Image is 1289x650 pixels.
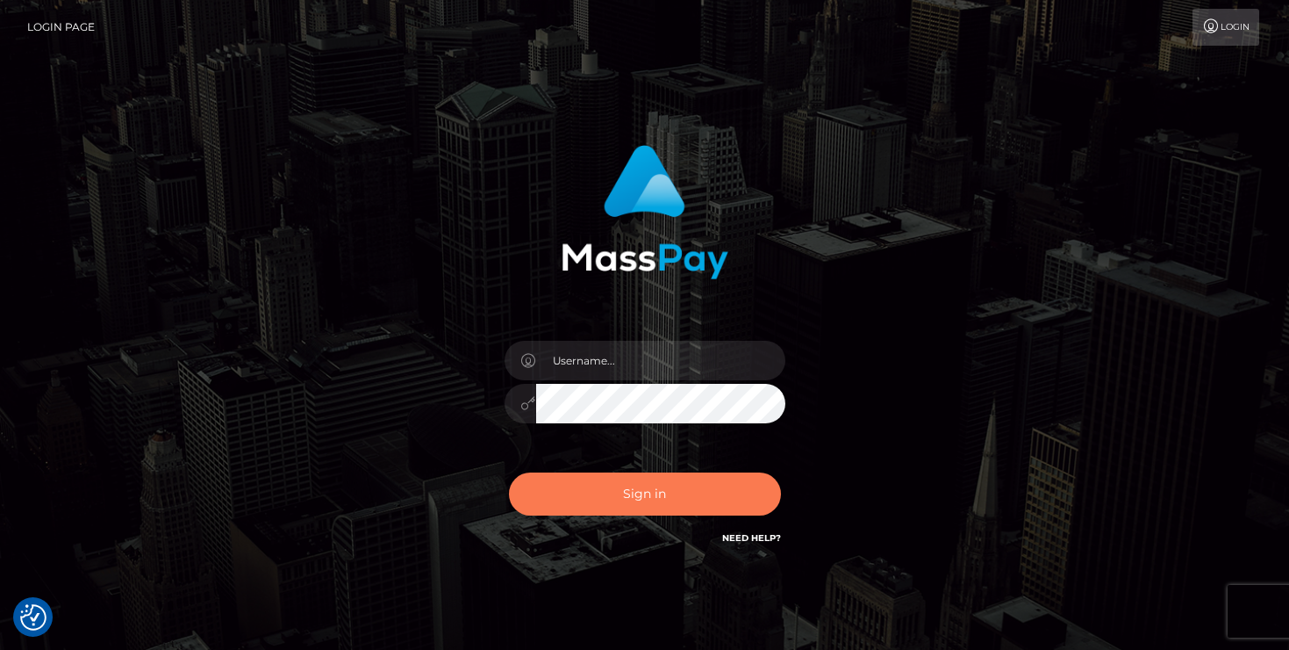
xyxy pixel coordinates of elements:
[536,341,785,380] input: Username...
[562,145,728,279] img: MassPay Login
[20,604,47,631] button: Consent Preferences
[1192,9,1259,46] a: Login
[20,604,47,631] img: Revisit consent button
[722,532,781,544] a: Need Help?
[27,9,95,46] a: Login Page
[509,473,781,516] button: Sign in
